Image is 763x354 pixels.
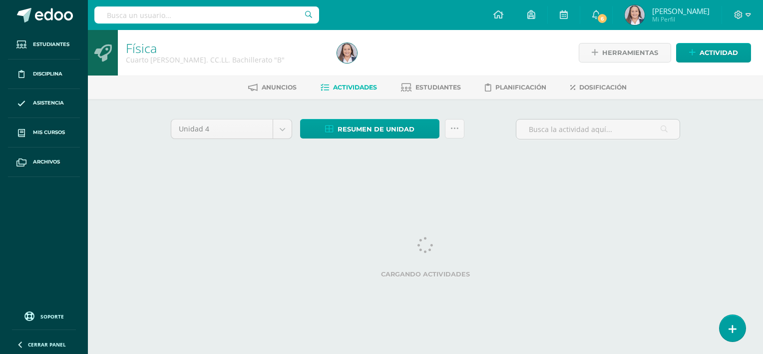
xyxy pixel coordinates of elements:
a: Estudiantes [401,79,461,95]
span: Resumen de unidad [338,120,414,138]
span: [PERSON_NAME] [652,6,710,16]
a: Dosificación [570,79,627,95]
a: Resumen de unidad [300,119,439,138]
span: 6 [596,13,607,24]
span: Estudiantes [33,40,69,48]
a: Planificación [485,79,546,95]
a: Archivos [8,147,80,177]
a: Herramientas [579,43,671,62]
span: Mi Perfil [652,15,710,23]
a: Actividad [676,43,751,62]
a: Soporte [12,309,76,322]
img: 1444eb7d98bddbdb5647118808a2ffe0.png [337,43,357,63]
span: Anuncios [262,83,297,91]
span: Actividad [700,43,738,62]
img: 1444eb7d98bddbdb5647118808a2ffe0.png [625,5,645,25]
div: Cuarto Bach. CC.LL. Bachillerato 'B' [126,55,325,64]
span: Cerrar panel [28,341,66,348]
span: Asistencia [33,99,64,107]
span: Unidad 4 [179,119,265,138]
span: Soporte [40,313,64,320]
span: Disciplina [33,70,62,78]
span: Estudiantes [415,83,461,91]
span: Archivos [33,158,60,166]
h1: Física [126,41,325,55]
a: Unidad 4 [171,119,292,138]
a: Mis cursos [8,118,80,147]
span: Herramientas [602,43,658,62]
input: Busca la actividad aquí... [516,119,680,139]
span: Mis cursos [33,128,65,136]
a: Asistencia [8,89,80,118]
a: Anuncios [248,79,297,95]
label: Cargando actividades [171,270,680,278]
span: Planificación [495,83,546,91]
span: Actividades [333,83,377,91]
input: Busca un usuario... [94,6,319,23]
a: Actividades [321,79,377,95]
a: Disciplina [8,59,80,89]
a: Estudiantes [8,30,80,59]
a: Física [126,39,157,56]
span: Dosificación [579,83,627,91]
